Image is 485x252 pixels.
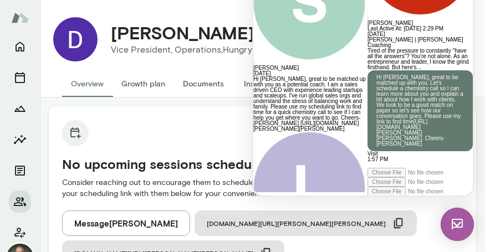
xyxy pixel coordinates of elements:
button: Message[PERSON_NAME] [62,210,190,236]
p: Hi [PERSON_NAME], great to be matched up with you. Let's schedule a chemistry call so I can learn... [123,165,211,237]
button: Growth Plan [9,97,31,120]
button: Insights [9,128,31,151]
span: [DATE] [114,121,131,127]
button: Insights [233,70,283,97]
a: [URL][DOMAIN_NAME][PERSON_NAME][PERSON_NAME] [123,209,174,232]
button: [DOMAIN_NAME][URL][PERSON_NAME][PERSON_NAME] [195,210,417,236]
h6: [PERSON_NAME] [114,111,219,116]
button: Sessions [9,66,31,89]
span: Tired of the pressure to constantly "have all the answers"? You're not alone. As an entrepreneur ... [114,138,216,161]
button: Documents [9,160,31,182]
button: Home [9,35,31,58]
button: Documents [174,70,233,97]
h4: [PERSON_NAME] [111,22,254,43]
button: Growth plan [113,70,174,97]
button: Members [9,191,31,213]
span: [PERSON_NAME] | [PERSON_NAME] Coaching [114,127,210,138]
button: Overview [62,70,113,97]
h4: Chats [9,12,105,26]
span: [DOMAIN_NAME][URL][PERSON_NAME][PERSON_NAME] [207,219,386,228]
img: Mento [11,7,29,28]
h5: No upcoming sessions scheduled [62,155,463,173]
p: Vice President, Operations, Hungryroot [111,43,270,56]
button: Client app [9,222,31,244]
img: Dwayne Searwar [53,17,98,61]
p: Consider reaching out to encourage them to schedule their next session. You can copy and share yo... [62,177,463,199]
a: Visit [114,241,125,247]
span: Last Active At: [DATE] 2:29 PM [114,116,190,122]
